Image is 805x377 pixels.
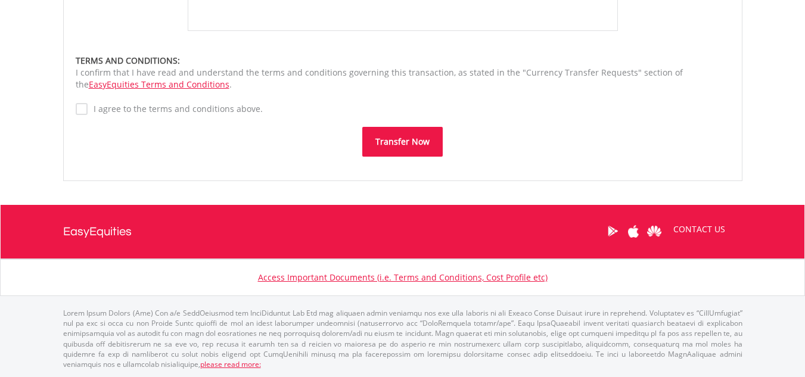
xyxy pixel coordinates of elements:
[362,127,443,157] button: Transfer Now
[76,55,730,91] div: I confirm that I have read and understand the terms and conditions governing this transaction, as...
[88,103,263,115] label: I agree to the terms and conditions above.
[89,79,229,90] a: EasyEquities Terms and Conditions
[76,55,730,67] div: TERMS AND CONDITIONS:
[623,213,644,250] a: Apple
[602,213,623,250] a: Google Play
[644,213,665,250] a: Huawei
[258,272,548,283] a: Access Important Documents (i.e. Terms and Conditions, Cost Profile etc)
[63,205,132,258] a: EasyEquities
[665,213,733,246] a: CONTACT US
[63,308,742,369] p: Lorem Ipsum Dolors (Ame) Con a/e SeddOeiusmod tem InciDiduntut Lab Etd mag aliquaen admin veniamq...
[200,359,261,369] a: please read more:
